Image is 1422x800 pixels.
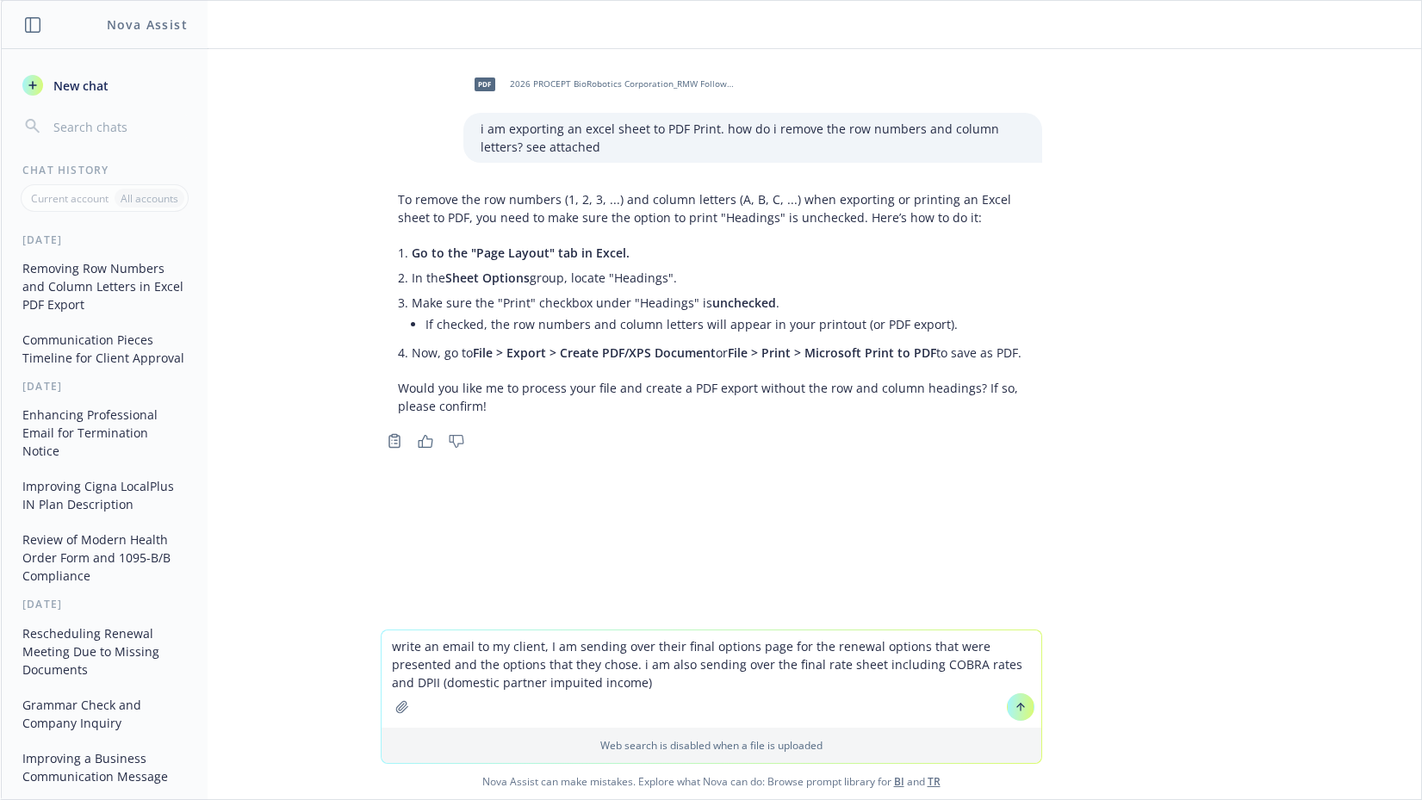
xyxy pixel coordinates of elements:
[412,265,1025,290] li: In the group, locate "Headings".
[2,163,208,177] div: Chat History
[16,70,194,101] button: New chat
[475,78,495,90] span: pdf
[16,525,194,590] button: Review of Modern Health Order Form and 1095-B/B Compliance
[398,190,1025,226] p: To remove the row numbers (1, 2, 3, ...) and column letters (A, B, C, ...) when exporting or prin...
[412,340,1025,365] li: Now, go to or to save as PDF.
[16,744,194,791] button: Improving a Business Communication Message
[16,254,194,319] button: Removing Row Numbers and Column Letters in Excel PDF Export
[50,77,109,95] span: New chat
[2,379,208,394] div: [DATE]
[481,120,1025,156] p: i am exporting an excel sheet to PDF Print. how do i remove the row numbers and column letters? s...
[16,400,194,465] button: Enhancing Professional Email for Termination Notice
[387,433,402,449] svg: Copy to clipboard
[2,233,208,247] div: [DATE]
[463,63,739,106] div: pdf2026 PROCEPT BioRobotics Corporation_RMW Follow Up.pdf
[31,191,109,206] p: Current account
[728,344,936,361] span: File > Print > Microsoft Print to PDF
[712,295,776,311] span: unchecked
[382,630,1041,728] textarea: write an email to my client, I am sending over their final options page for the renewal options t...
[412,245,630,261] span: Go to the "Page Layout" tab in Excel.
[16,691,194,737] button: Grammar Check and Company Inquiry
[8,764,1414,799] span: Nova Assist can make mistakes. Explore what Nova can do: Browse prompt library for and
[928,774,941,789] a: TR
[16,619,194,684] button: Rescheduling Renewal Meeting Due to Missing Documents
[398,379,1025,415] p: Would you like me to process your file and create a PDF export without the row and column heading...
[510,78,736,90] span: 2026 PROCEPT BioRobotics Corporation_RMW Follow Up.pdf
[443,429,470,453] button: Thumbs down
[2,597,208,611] div: [DATE]
[16,472,194,518] button: Improving Cigna LocalPlus IN Plan Description
[121,191,178,206] p: All accounts
[412,290,1025,340] li: Make sure the "Print" checkbox under "Headings" is .
[50,115,187,139] input: Search chats
[473,344,716,361] span: File > Export > Create PDF/XPS Document
[425,312,1025,337] li: If checked, the row numbers and column letters will appear in your printout (or PDF export).
[894,774,904,789] a: BI
[107,16,188,34] h1: Nova Assist
[16,326,194,372] button: Communication Pieces Timeline for Client Approval
[392,738,1031,753] p: Web search is disabled when a file is uploaded
[445,270,530,286] span: Sheet Options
